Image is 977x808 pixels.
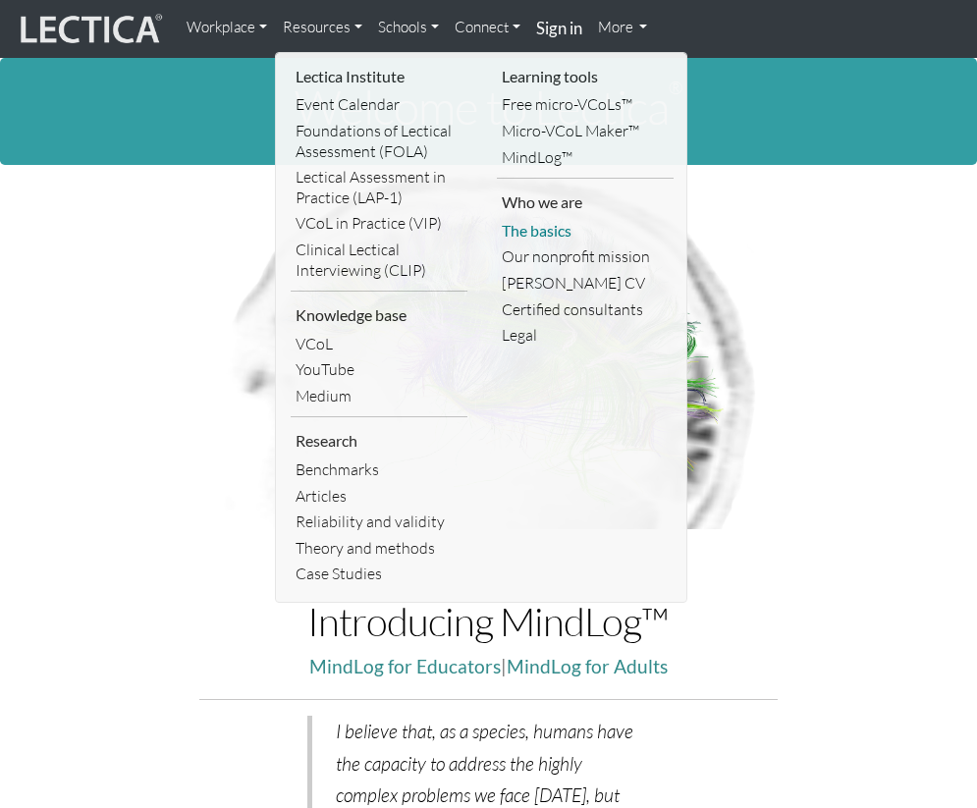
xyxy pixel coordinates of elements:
a: Connect [447,8,528,47]
a: Benchmarks [291,457,467,483]
a: Certified consultants [497,296,674,323]
a: Workplace [179,8,275,47]
a: Schools [370,8,447,47]
a: Free micro-VCoLs™ [497,91,674,118]
strong: Sign in [536,18,582,38]
a: [PERSON_NAME] CV [497,270,674,296]
a: Our nonprofit mission [497,243,674,270]
li: Lectica Institute [291,61,467,92]
h1: Welcome to Lectica [16,81,961,134]
li: Research [291,425,467,457]
li: Knowledge base [291,299,467,331]
a: MindLog™ [497,144,674,171]
a: Event Calendar [291,91,467,118]
a: Legal [497,322,674,349]
a: VCoL [291,331,467,357]
a: The basics [497,218,674,244]
a: Reliability and validity [291,509,467,535]
a: YouTube [291,356,467,383]
li: Learning tools [497,61,674,92]
p: | [199,651,778,683]
a: Medium [291,383,467,409]
a: Theory and methods [291,535,467,562]
a: Sign in [528,8,590,50]
a: Foundations of Lectical Assessment (FOLA) [291,118,467,164]
img: lecticalive [16,11,163,48]
a: More [590,8,656,47]
a: VCoL in Practice (VIP) [291,210,467,237]
a: MindLog for Educators [309,655,501,677]
a: Clinical Lectical Interviewing (CLIP) [291,237,467,283]
a: Case Studies [291,561,467,587]
h1: Introducing MindLog™ [199,600,778,643]
a: Micro-VCoL Maker™ [497,118,674,144]
a: Lectical Assessment in Practice (LAP-1) [291,164,467,210]
a: Resources [275,8,370,47]
img: Human Connectome Project Image [215,165,763,530]
a: Articles [291,483,467,510]
li: Who we are [497,187,674,218]
a: MindLog for Adults [507,655,668,677]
